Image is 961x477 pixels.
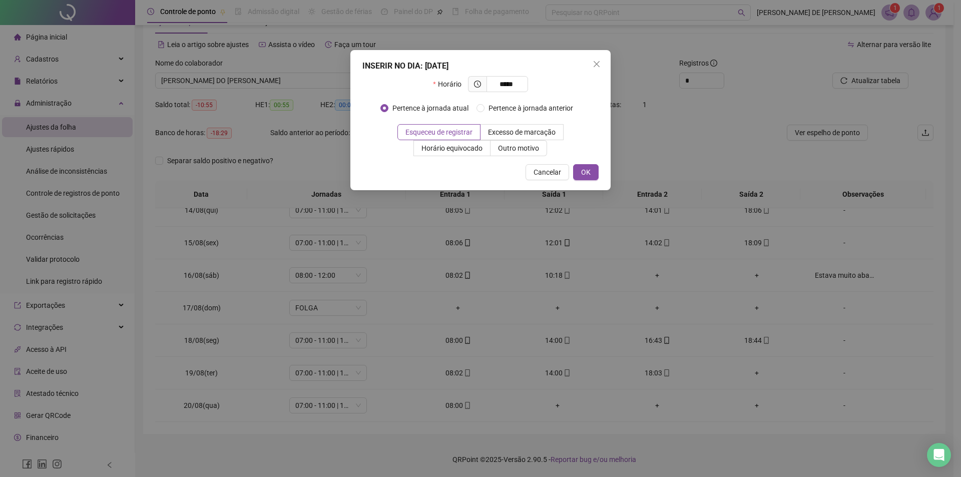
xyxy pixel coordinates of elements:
[421,144,483,152] span: Horário equivocado
[388,103,472,114] span: Pertence à jornada atual
[405,128,472,136] span: Esqueceu de registrar
[488,128,556,136] span: Excesso de marcação
[498,144,539,152] span: Outro motivo
[474,81,481,88] span: clock-circle
[581,167,591,178] span: OK
[526,164,569,180] button: Cancelar
[362,60,599,72] div: INSERIR NO DIA : [DATE]
[433,76,467,92] label: Horário
[589,56,605,72] button: Close
[927,443,951,467] div: Open Intercom Messenger
[534,167,561,178] span: Cancelar
[573,164,599,180] button: OK
[485,103,577,114] span: Pertence à jornada anterior
[593,60,601,68] span: close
